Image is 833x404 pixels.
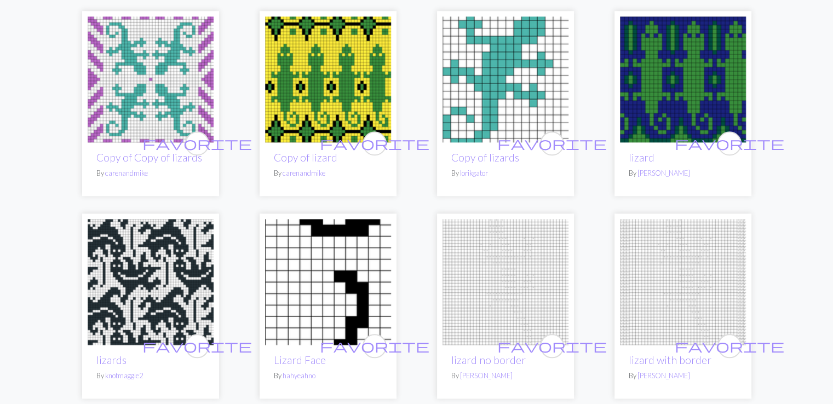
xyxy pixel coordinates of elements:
a: lizard [265,73,391,83]
button: favourite [717,131,742,155]
p: By [629,168,737,178]
i: favourite [497,132,607,154]
a: carenandmike [105,169,148,177]
span: favorite [320,135,429,152]
span: favorite [675,135,784,152]
a: lizard [629,151,654,164]
a: carenandmike [283,169,325,177]
i: favourite [497,335,607,357]
a: Copy of Copy of lizards [96,151,202,164]
a: lizards [96,354,127,366]
a: lizards [88,275,214,286]
button: favourite [185,334,209,358]
button: favourite [717,334,742,358]
p: By [274,168,382,178]
img: lizards [88,219,214,345]
span: favorite [497,337,607,354]
a: lizard [620,275,746,286]
img: lizard [265,16,391,142]
p: By [451,371,560,381]
img: lizards [88,16,214,142]
a: lizards [443,73,568,83]
button: favourite [363,334,387,358]
i: favourite [142,132,252,154]
span: favorite [675,337,784,354]
i: favourite [675,132,784,154]
p: By [274,371,382,381]
i: favourite [142,335,252,357]
i: favourite [320,132,429,154]
button: favourite [540,131,564,155]
span: favorite [142,135,252,152]
img: Copy of lizard with no border [443,219,568,345]
a: Lizard FAce [265,275,391,286]
img: lizards [443,16,568,142]
a: Copy of lizards [451,151,519,164]
p: By [629,371,737,381]
button: favourite [540,334,564,358]
a: lizards [88,73,214,83]
a: hahyeahno [283,371,315,380]
a: Copy of lizard [274,151,337,164]
img: lizard [620,219,746,345]
a: Lizard Face [274,354,326,366]
a: [PERSON_NAME] [637,169,690,177]
img: lizard [620,16,746,142]
a: Copy of lizard with no border [443,275,568,286]
span: favorite [497,135,607,152]
button: favourite [363,131,387,155]
a: lizard with border [629,354,711,366]
a: lizard [620,73,746,83]
span: favorite [320,337,429,354]
a: [PERSON_NAME] [460,371,513,380]
img: Lizard FAce [265,219,391,345]
button: favourite [185,131,209,155]
a: lorikgator [460,169,488,177]
a: knotmaggie2 [105,371,143,380]
a: lizard no border [451,354,526,366]
p: By [96,371,205,381]
span: favorite [142,337,252,354]
a: [PERSON_NAME] [637,371,690,380]
i: favourite [675,335,784,357]
i: favourite [320,335,429,357]
p: By [451,168,560,178]
p: By [96,168,205,178]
